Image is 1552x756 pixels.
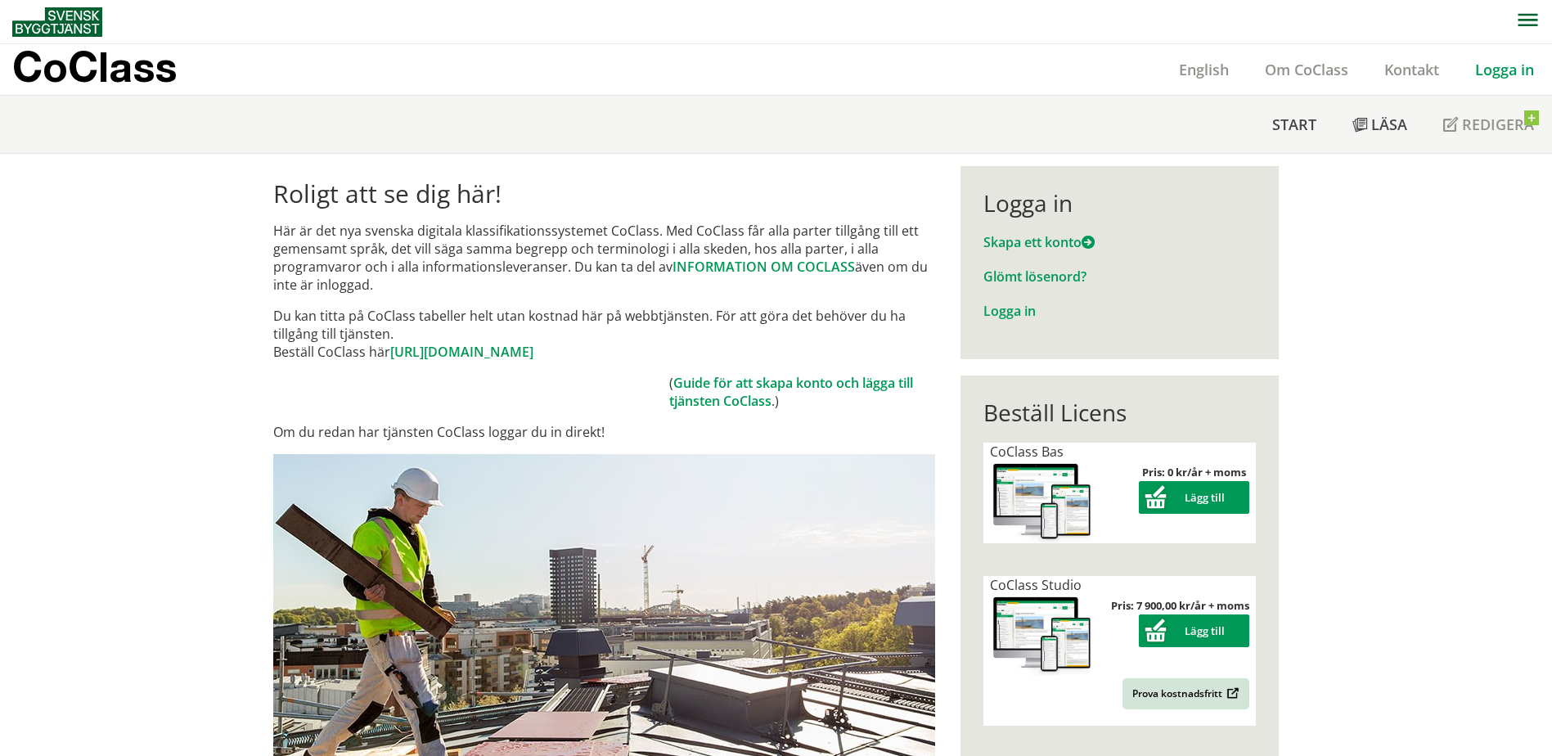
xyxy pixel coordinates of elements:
[1139,481,1249,514] button: Lägg till
[669,374,935,410] td: ( .)
[669,374,913,410] a: Guide för att skapa konto och lägga till tjänsten CoClass
[1111,598,1249,613] strong: Pris: 7 900,00 kr/år + moms
[1139,490,1249,505] a: Lägg till
[1161,60,1247,79] a: English
[673,258,855,276] a: INFORMATION OM COCLASS
[1366,60,1457,79] a: Kontakt
[390,343,533,361] a: [URL][DOMAIN_NAME]
[1142,465,1246,479] strong: Pris: 0 kr/år + moms
[990,576,1082,594] span: CoClass Studio
[1371,115,1407,134] span: Läsa
[1254,96,1334,153] a: Start
[1247,60,1366,79] a: Om CoClass
[273,423,935,441] p: Om du redan har tjänsten CoClass loggar du in direkt!
[273,222,935,294] p: Här är det nya svenska digitala klassifikationssystemet CoClass. Med CoClass får alla parter till...
[273,179,935,209] h1: Roligt att se dig här!
[983,189,1256,217] div: Logga in
[983,233,1095,251] a: Skapa ett konto
[983,398,1256,426] div: Beställ Licens
[12,7,102,37] img: Svensk Byggtjänst
[990,443,1064,461] span: CoClass Bas
[12,57,177,76] p: CoClass
[990,461,1095,543] img: coclass-license.jpg
[273,307,935,361] p: Du kan titta på CoClass tabeller helt utan kostnad här på webbtjänsten. För att göra det behöver ...
[983,302,1036,320] a: Logga in
[983,268,1086,286] a: Glömt lösenord?
[1457,60,1552,79] a: Logga in
[1139,623,1249,638] a: Lägg till
[990,594,1095,677] img: coclass-license.jpg
[12,44,212,95] a: CoClass
[1224,687,1239,700] img: Outbound.png
[1334,96,1425,153] a: Läsa
[1139,614,1249,647] button: Lägg till
[1272,115,1316,134] span: Start
[1122,678,1249,709] a: Prova kostnadsfritt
